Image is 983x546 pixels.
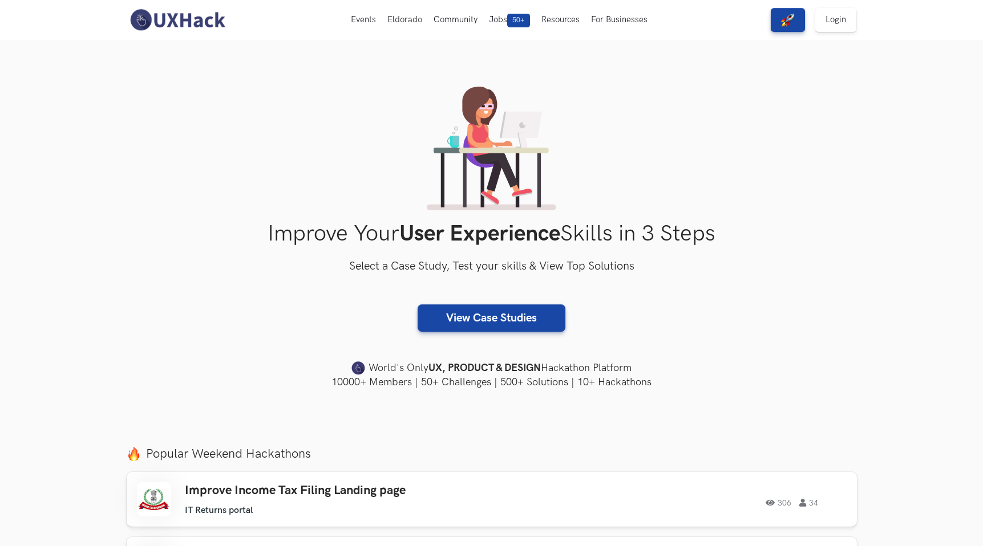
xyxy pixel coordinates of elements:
[399,221,560,247] strong: User Experience
[507,14,530,27] span: 50+
[428,360,541,376] strong: UX, PRODUCT & DESIGN
[766,499,791,507] span: 306
[127,360,857,376] h4: World's Only Hackathon Platform
[781,13,795,27] img: rocket
[799,499,818,507] span: 34
[427,87,556,210] img: lady working on laptop
[351,361,365,376] img: uxhack-favicon-image.png
[185,483,509,498] h3: Improve Income Tax Filing Landing page
[815,8,856,32] a: Login
[127,472,857,527] a: Improve Income Tax Filing Landing page IT Returns portal 306 34
[185,505,253,516] li: IT Returns portal
[418,304,565,332] a: View Case Studies
[127,221,857,247] h1: Improve Your Skills in 3 Steps
[127,258,857,276] h3: Select a Case Study, Test your skills & View Top Solutions
[127,8,228,32] img: UXHack-logo.png
[127,375,857,389] h4: 10000+ Members | 50+ Challenges | 500+ Solutions | 10+ Hackathons
[127,447,141,461] img: fire.png
[127,446,857,462] label: Popular Weekend Hackathons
